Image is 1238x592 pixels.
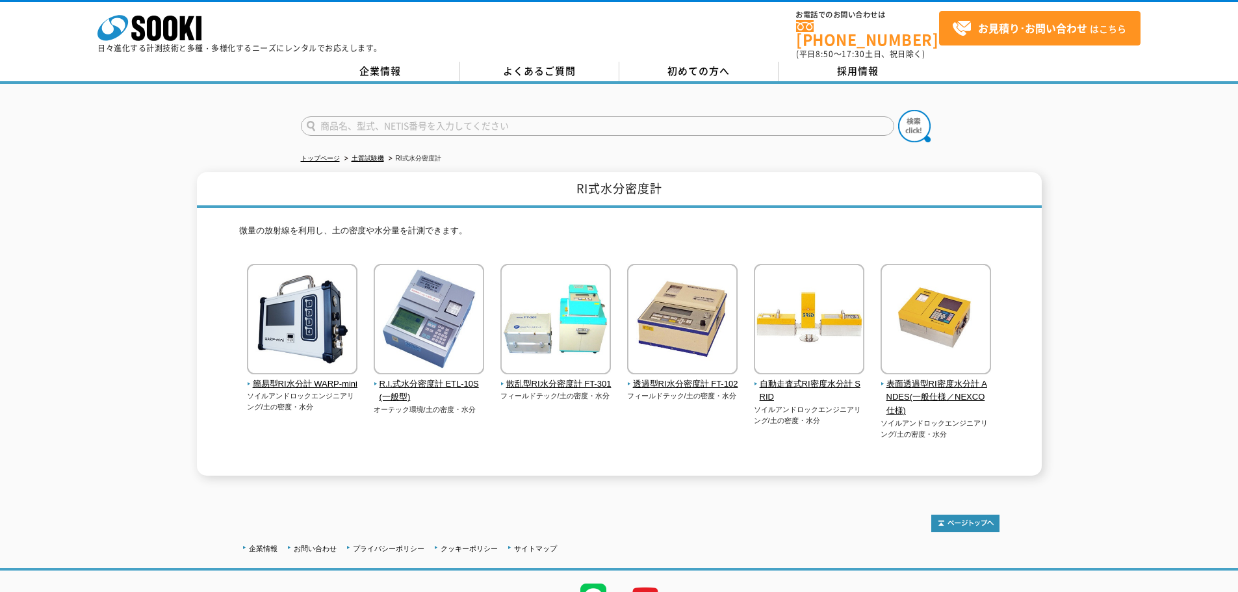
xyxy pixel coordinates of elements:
a: サイトマップ [514,545,557,552]
p: ソイルアンドロックエンジニアリング/土の密度・水分 [881,418,992,439]
a: プライバシーポリシー [353,545,424,552]
p: ソイルアンドロックエンジニアリング/土の密度・水分 [247,391,358,412]
span: お電話でのお問い合わせは [796,11,939,19]
span: 8:50 [816,48,834,60]
a: 散乱型RI水分密度計 FT-301 [500,365,612,391]
strong: お見積り･お問い合わせ [978,20,1087,36]
a: 透過型RI水分密度計 FT-102 [627,365,738,391]
a: 企業情報 [301,62,460,81]
span: R.I.式水分密度計 ETL-10S(一般型) [374,378,485,405]
a: よくあるご質問 [460,62,619,81]
p: 日々進化する計測技術と多種・多様化するニーズにレンタルでお応えします。 [97,44,382,52]
img: 自動走査式RI密度水分計 SRID [754,264,864,378]
a: クッキーポリシー [441,545,498,552]
span: 初めての方へ [667,64,730,78]
a: 採用情報 [779,62,938,81]
span: 自動走査式RI密度水分計 SRID [754,378,865,405]
h1: RI式水分密度計 [197,172,1042,208]
a: 簡易型RI水分計 WARP-mini [247,365,358,391]
p: オーテック環境/土の密度・水分 [374,404,485,415]
img: R.I.式水分密度計 ETL-10S(一般型) [374,264,484,378]
span: 17:30 [842,48,865,60]
input: 商品名、型式、NETIS番号を入力してください [301,116,894,136]
img: トップページへ [931,515,999,532]
p: 微量の放射線を利用し、土の密度や水分量を計測できます。 [239,224,999,244]
span: 表面透過型RI密度水分計 ANDES(一般仕様／NEXCO仕様) [881,378,992,418]
img: 簡易型RI水分計 WARP-mini [247,264,357,378]
a: 企業情報 [249,545,277,552]
a: [PHONE_NUMBER] [796,20,939,47]
span: はこちら [952,19,1126,38]
a: お見積り･お問い合わせはこちら [939,11,1141,45]
span: 散乱型RI水分密度計 FT-301 [500,378,612,391]
p: ソイルアンドロックエンジニアリング/土の密度・水分 [754,404,865,426]
p: フィールドテック/土の密度・水分 [500,391,612,402]
a: トップページ [301,155,340,162]
a: R.I.式水分密度計 ETL-10S(一般型) [374,365,485,404]
img: 透過型RI水分密度計 FT-102 [627,264,738,378]
a: 土質試験機 [352,155,384,162]
img: 散乱型RI水分密度計 FT-301 [500,264,611,378]
span: 透過型RI水分密度計 FT-102 [627,378,738,391]
p: フィールドテック/土の密度・水分 [627,391,738,402]
span: (平日 ～ 土日、祝日除く) [796,48,925,60]
img: btn_search.png [898,110,931,142]
a: お問い合わせ [294,545,337,552]
li: RI式水分密度計 [386,152,441,166]
a: 自動走査式RI密度水分計 SRID [754,365,865,404]
a: 表面透過型RI密度水分計 ANDES(一般仕様／NEXCO仕様) [881,365,992,418]
img: 表面透過型RI密度水分計 ANDES(一般仕様／NEXCO仕様) [881,264,991,378]
a: 初めての方へ [619,62,779,81]
span: 簡易型RI水分計 WARP-mini [247,378,358,391]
